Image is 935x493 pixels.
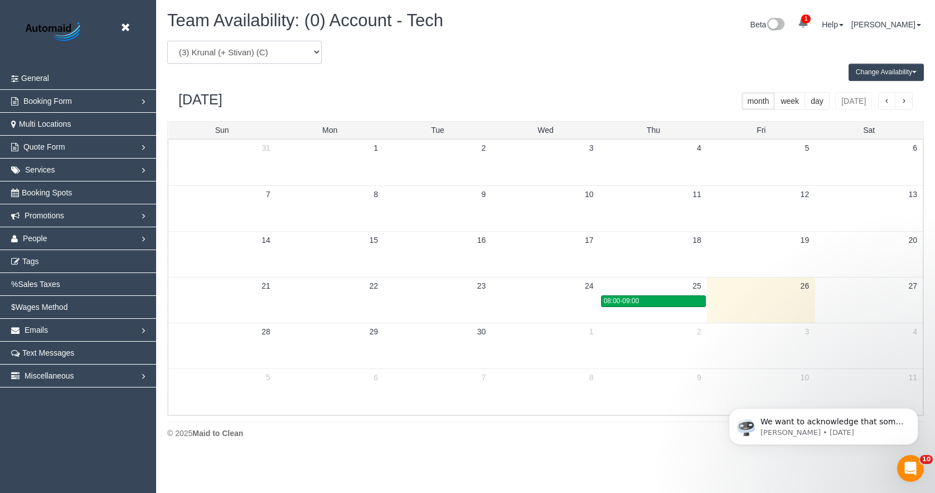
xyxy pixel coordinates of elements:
span: We want to acknowledge that some users may be experiencing lag or slower performance in our softw... [49,32,192,185]
a: 2 [476,140,492,156]
a: 16 [472,232,492,248]
a: 6 [907,140,923,156]
a: 8 [368,186,384,203]
span: Tue [431,126,444,135]
span: Thu [647,126,660,135]
button: Change Availability [849,64,924,81]
a: [PERSON_NAME] [851,20,921,29]
a: 18 [687,232,707,248]
a: 11 [903,369,923,386]
a: 9 [691,369,707,386]
span: Emails [25,326,48,334]
strong: Maid to Clean [192,429,243,438]
a: 13 [903,186,923,203]
a: 5 [260,369,276,386]
a: 29 [364,323,384,340]
a: 4 [691,140,707,156]
a: 7 [476,369,492,386]
a: 17 [579,232,599,248]
a: 6 [368,369,384,386]
span: Sat [863,126,875,135]
a: 7 [260,186,276,203]
iframe: Intercom live chat [897,455,924,482]
a: 8 [584,369,599,386]
h2: [DATE] [178,92,222,108]
a: 20 [903,232,923,248]
a: 12 [795,186,815,203]
span: 10 [920,455,933,464]
a: 4 [907,323,923,340]
a: 1 [368,140,384,156]
div: © 2025 [167,428,924,439]
a: 27 [903,277,923,294]
span: Team Availability: (0) Account - Tech [167,11,443,30]
a: 14 [256,232,276,248]
a: 10 [795,369,815,386]
span: General [21,74,49,83]
span: Text Messages [22,348,74,357]
a: Help [822,20,844,29]
a: 5 [799,140,815,156]
span: Mon [322,126,337,135]
a: 3 [799,323,815,340]
button: month [742,92,776,110]
span: Booking Spots [22,188,72,197]
span: Booking Form [23,97,72,106]
span: Multi Locations [19,119,71,128]
a: 2 [691,323,707,340]
a: 11 [687,186,707,203]
span: People [23,234,47,243]
span: 08:00-09:00 [604,297,639,305]
a: 31 [256,140,276,156]
a: 19 [795,232,815,248]
img: Automaid Logo [20,20,89,45]
a: 25 [687,277,707,294]
a: 26 [795,277,815,294]
a: 1 [792,11,814,36]
span: Wages Method [16,303,68,312]
span: Quote Form [23,142,65,151]
span: 1 [801,15,811,23]
span: Services [25,165,55,174]
span: Wed [537,126,554,135]
img: New interface [766,18,784,32]
a: 15 [364,232,384,248]
a: 1 [584,323,599,340]
a: 10 [579,186,599,203]
span: Miscellaneous [25,371,74,380]
span: Tags [22,257,39,266]
a: 9 [476,186,492,203]
a: 30 [472,323,492,340]
a: 3 [584,140,599,156]
iframe: Intercom notifications message [712,385,935,463]
a: 23 [472,277,492,294]
a: 28 [256,323,276,340]
button: [DATE] [835,92,872,110]
a: Beta [750,20,785,29]
span: Sales Taxes [18,280,60,289]
span: Promotions [25,211,64,220]
a: 21 [256,277,276,294]
button: week [774,92,805,110]
button: day [805,92,830,110]
p: Message from Ellie, sent 2d ago [49,43,192,53]
span: Sun [215,126,229,135]
span: Fri [757,126,766,135]
a: 22 [364,277,384,294]
a: 24 [579,277,599,294]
